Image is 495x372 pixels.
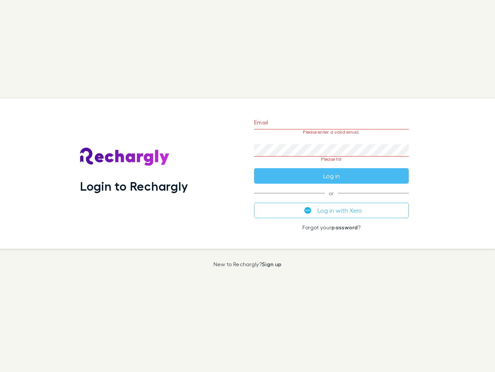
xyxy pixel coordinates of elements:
[262,261,282,267] a: Sign up
[254,157,409,162] p: Please fill
[80,148,170,166] img: Rechargly's Logo
[254,129,409,135] p: Please enter a valid email.
[254,168,409,184] button: Log in
[304,207,311,214] img: Xero's logo
[213,261,282,267] p: New to Rechargly?
[254,224,409,231] p: Forgot your ?
[331,224,358,231] a: password
[254,203,409,218] button: Log in with Xero
[80,179,188,193] h1: Login to Rechargly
